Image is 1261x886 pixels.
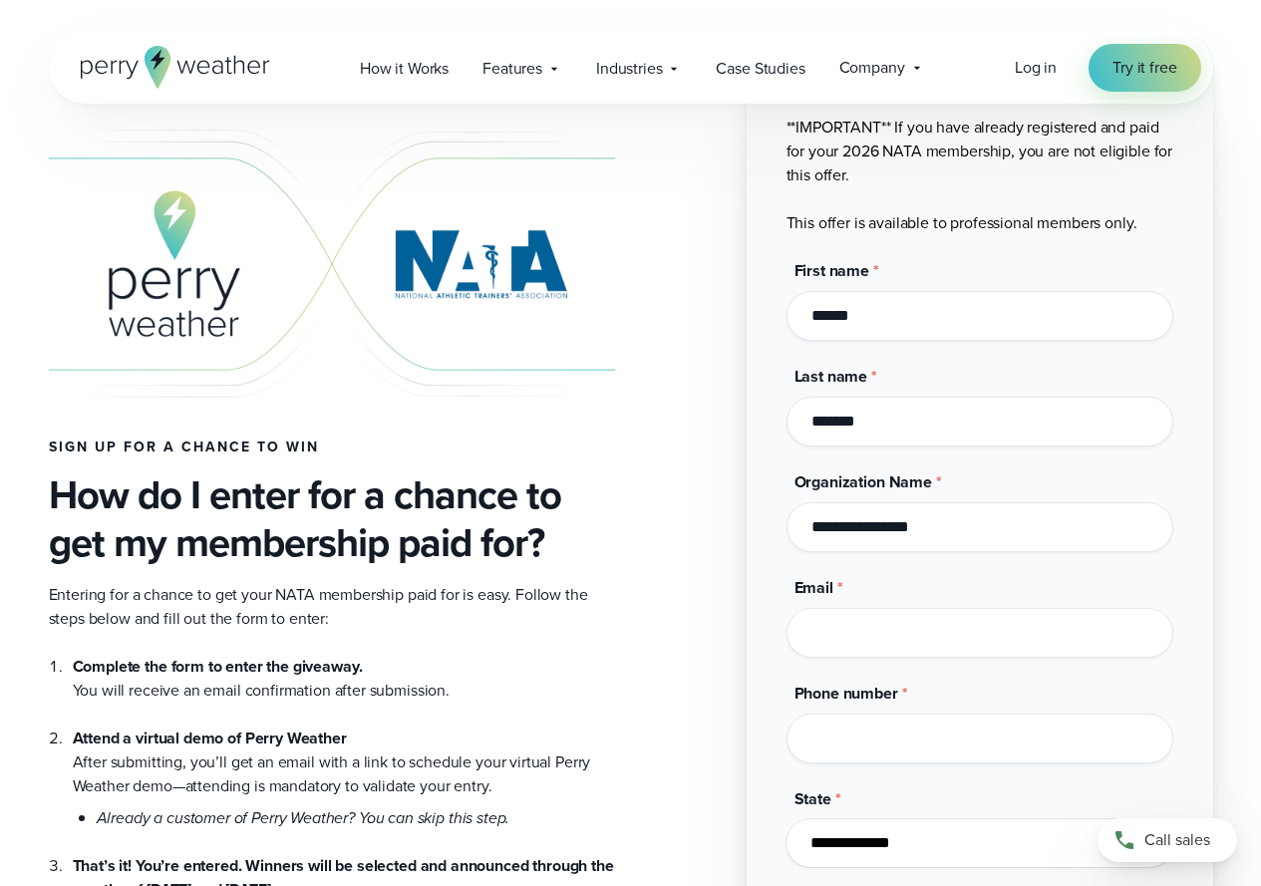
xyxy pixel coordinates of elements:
[49,471,615,567] h3: How do I enter for a chance to get my membership paid for?
[1112,56,1176,80] span: Try it free
[1098,818,1237,862] a: Call sales
[839,56,905,80] span: Company
[49,583,615,631] p: Entering for a chance to get your NATA membership paid for is easy. Follow the steps below and fi...
[343,48,466,89] a: How it Works
[1144,828,1210,852] span: Call sales
[699,48,821,89] a: Case Studies
[794,470,932,493] span: Organization Name
[794,787,831,810] span: State
[794,259,869,282] span: First name
[716,57,804,81] span: Case Studies
[97,806,510,829] em: Already a customer of Perry Weather? You can skip this step.
[73,655,363,678] strong: Complete the form to enter the giveaway.
[360,57,449,81] span: How it Works
[73,655,615,703] li: You will receive an email confirmation after submission.
[73,703,615,830] li: After submitting, you’ll get an email with a link to schedule your virtual Perry Weather demo—att...
[49,440,615,455] h4: Sign up for a chance to win
[794,682,898,705] span: Phone number
[596,57,662,81] span: Industries
[794,576,833,599] span: Email
[482,57,542,81] span: Features
[794,365,868,388] span: Last name
[73,727,347,749] strong: Attend a virtual demo of Perry Weather
[1015,56,1057,80] a: Log in
[1089,44,1200,92] a: Try it free
[1015,56,1057,79] span: Log in
[787,60,1173,235] div: **IMPORTANT** If you have already registered and paid for your 2026 NATA membership, you are not ...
